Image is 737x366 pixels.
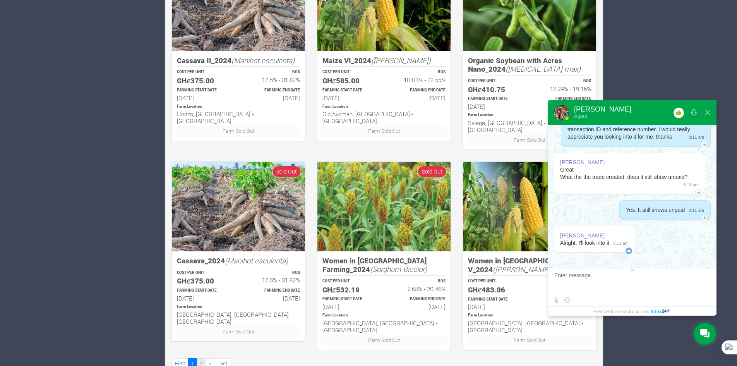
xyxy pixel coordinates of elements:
[177,88,231,93] p: Estimated Farming Start Date
[177,76,231,85] h5: GHȼ375.00
[177,311,300,325] h6: [GEOGRAPHIC_DATA], [GEOGRAPHIC_DATA] - [GEOGRAPHIC_DATA]
[245,95,300,101] h6: [DATE]
[687,103,701,122] button: Download conversation history
[322,303,377,310] h6: [DATE]
[536,85,591,92] h6: 12.24% - 19.16%
[468,56,591,74] h5: Organic Soybean with Acres Nano_2024
[560,240,609,246] span: Alright. I'll look into it
[322,320,446,333] h6: [GEOGRAPHIC_DATA], [GEOGRAPHIC_DATA] - [GEOGRAPHIC_DATA]
[468,256,591,274] h5: Women in [GEOGRAPHIC_DATA] V_2024
[593,307,671,316] a: Free CRM, live chat and sites
[391,88,446,93] p: Estimated Farming End Date
[468,119,591,133] h6: Salaga, [GEOGRAPHIC_DATA] - [GEOGRAPHIC_DATA]
[468,303,523,310] h6: [DATE]
[177,56,300,65] h5: Cassava II_2024
[177,270,231,276] p: COST PER UNIT
[468,278,523,284] p: COST PER UNIT
[245,295,300,302] h6: [DATE]
[536,285,591,292] h6: 8.81% - 14.69%
[560,232,605,239] div: [PERSON_NAME]
[177,95,231,101] h6: [DATE]
[468,320,591,333] h6: [GEOGRAPHIC_DATA], [GEOGRAPHIC_DATA] - [GEOGRAPHIC_DATA]
[391,69,446,75] p: ROS
[370,264,427,274] i: (Sorghum Bicolor)
[317,162,451,251] img: growforme image
[322,76,377,85] h5: GHȼ585.00
[468,112,591,118] p: Location of Farm
[177,304,300,310] p: Location of Farm
[177,256,300,265] h5: Cassava_2024
[322,95,377,101] h6: [DATE]
[391,278,446,284] p: ROS
[177,110,300,124] h6: Hodzo, [GEOGRAPHIC_DATA] - [GEOGRAPHIC_DATA]
[245,69,300,75] p: ROS
[506,64,581,74] i: ([MEDICAL_DATA] max)
[463,162,596,251] img: growforme image
[685,206,704,214] span: 8:11 am
[322,88,377,93] p: Estimated Farming Start Date
[245,88,300,93] p: Estimated Farming End Date
[574,106,631,113] div: [PERSON_NAME]
[322,256,446,274] h5: Women in [GEOGRAPHIC_DATA] Farming_2024
[177,104,300,110] p: Location of Farm
[322,296,377,302] p: Estimated Farming Start Date
[322,110,446,124] h6: Old Ayomah, [GEOGRAPHIC_DATA] - [GEOGRAPHIC_DATA]
[272,166,301,177] span: Sold Out
[468,313,591,318] p: Location of Farm
[468,78,523,84] p: COST PER UNIT
[391,285,446,292] h6: 7.65% - 20.46%
[245,277,300,284] h6: 12.5% - 31.82%
[679,181,699,188] span: 8:11 am
[172,162,305,251] img: growforme image
[672,103,686,122] button: Rate our service
[468,297,523,302] p: Estimated Farming Start Date
[322,69,377,75] p: COST PER UNIT
[391,76,446,83] h6: 10.03% - 22.55%
[391,95,446,101] h6: [DATE]
[536,78,591,84] p: ROS
[322,104,446,110] p: Location of Farm
[371,55,431,65] i: ([PERSON_NAME])
[177,69,231,75] p: COST PER UNIT
[536,278,591,284] p: ROS
[225,256,288,265] i: (Manihot esculenta)
[468,85,523,94] h5: GHȼ410.75
[391,303,446,310] h6: [DATE]
[562,295,572,305] button: Select emoticon
[536,96,591,102] p: Estimated Farming End Date
[245,270,300,276] p: ROS
[468,285,523,294] h5: GHȼ483.06
[574,113,631,119] div: Agent
[493,265,552,274] i: ([PERSON_NAME])
[536,297,591,302] p: Estimated Farming End Date
[468,103,523,110] h6: [DATE]
[536,303,591,310] h6: [DATE]
[322,278,377,284] p: COST PER UNIT
[177,288,231,294] p: Estimated Farming Start Date
[322,56,446,65] h5: Maize VI_2024
[322,313,446,318] p: Location of Farm
[701,103,715,122] button: Close widget
[177,295,231,302] h6: [DATE]
[177,277,231,285] h5: GHȼ375.00
[593,307,649,316] span: Free CRM, live chat and sites
[231,55,295,65] i: (Manihot esculenta)
[626,207,685,213] span: Yes. It still shows unpaid
[418,166,447,177] span: Sold Out
[551,295,561,305] label: Send file
[536,103,591,110] h6: [DATE]
[245,288,300,294] p: Estimated Farming End Date
[245,76,300,83] h6: 12.5% - 31.82%
[560,159,605,166] div: [PERSON_NAME]
[468,96,523,102] p: Estimated Farming Start Date
[322,285,377,294] h5: GHȼ532.19
[560,167,687,180] span: Great What the the trade created, does it still show unpaid?
[391,296,446,302] p: Estimated Farming End Date
[609,239,629,247] span: 8:11 am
